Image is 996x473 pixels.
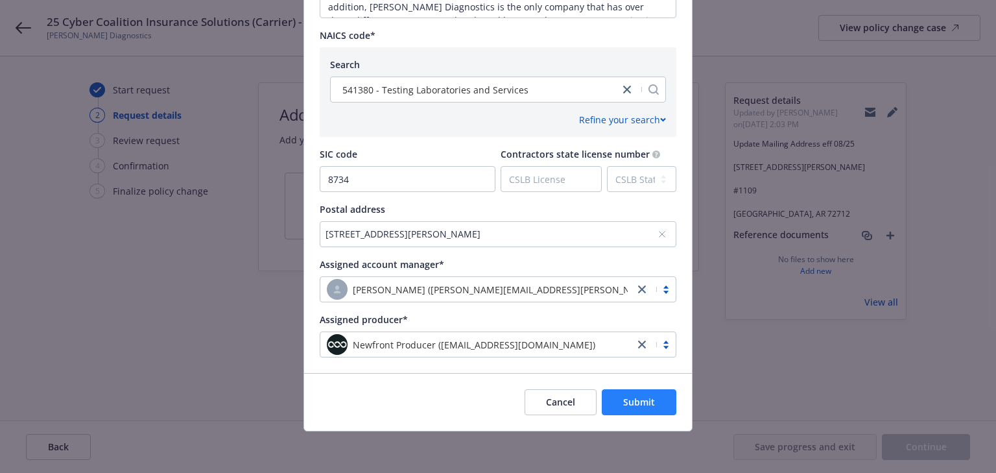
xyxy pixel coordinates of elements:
[342,83,528,97] span: 541380 - Testing Laboratories and Services
[320,203,385,215] span: Postal address
[546,396,575,408] span: Cancel
[327,334,348,355] img: photo
[327,279,628,300] span: [PERSON_NAME] ([PERSON_NAME][EMAIL_ADDRESS][PERSON_NAME][DOMAIN_NAME])
[353,338,595,352] span: Newfront Producer ([EMAIL_ADDRESS][DOMAIN_NAME])
[320,258,444,271] span: Assigned account manager*
[327,334,628,355] span: photoNewfront Producer ([EMAIL_ADDRESS][DOMAIN_NAME])
[326,227,658,241] div: [STREET_ADDRESS][PERSON_NAME]
[320,29,375,42] span: NAICS code*
[602,389,676,415] button: Submit
[320,148,357,160] span: SIC code
[623,396,655,408] span: Submit
[330,58,360,71] span: Search
[579,113,666,127] div: Refine your search
[337,83,613,97] span: 541380 - Testing Laboratories and Services
[501,148,650,160] span: Contractors state license number
[320,221,676,247] button: [STREET_ADDRESS][PERSON_NAME]
[320,313,408,326] span: Assigned producer*
[634,337,650,352] a: close
[634,282,650,297] a: close
[619,82,635,97] a: close
[525,389,597,415] button: Cancel
[501,167,601,191] input: CSLB License
[353,283,730,297] span: [PERSON_NAME] ([PERSON_NAME][EMAIL_ADDRESS][PERSON_NAME][DOMAIN_NAME])
[320,167,495,191] input: SIC Code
